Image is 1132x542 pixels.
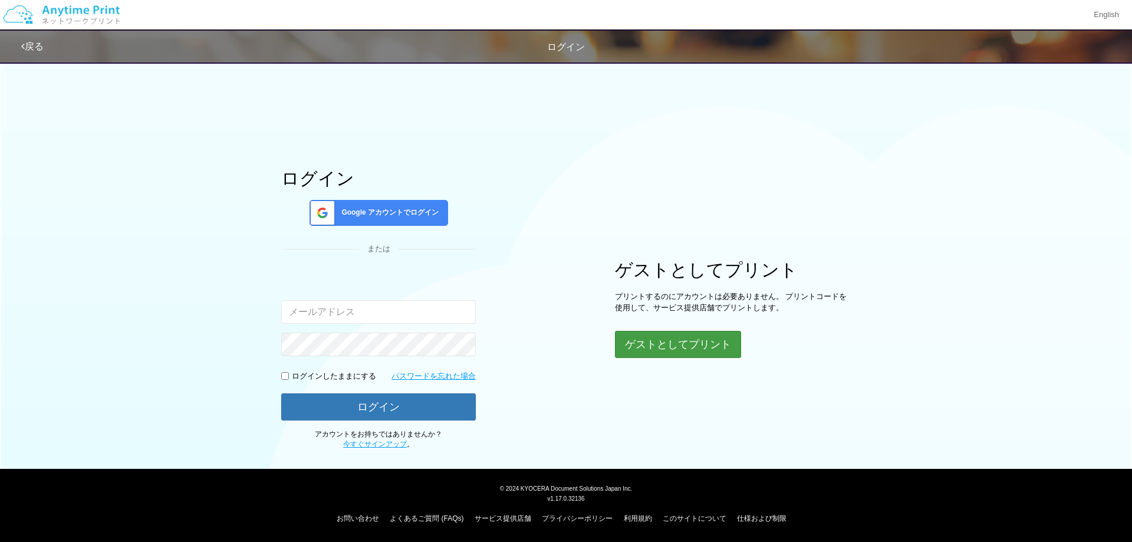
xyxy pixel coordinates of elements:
div: または [281,244,476,255]
h1: ゲストとしてプリント [615,260,851,280]
span: © 2024 KYOCERA Document Solutions Japan Inc. [500,484,633,492]
input: メールアドレス [281,300,476,324]
a: 戻る [21,41,44,51]
h1: ログイン [281,169,476,188]
a: 今すぐサインアップ [343,440,407,448]
p: ログインしたままにする [292,371,376,382]
p: プリントするのにアカウントは必要ありません。 プリントコードを使用して、サービス提供店舗でプリントします。 [615,291,851,313]
a: お問い合わせ [337,514,379,523]
span: 。 [343,440,414,448]
a: パスワードを忘れた場合 [391,371,476,382]
a: 仕様および制限 [737,514,787,523]
button: ゲストとしてプリント [615,331,741,358]
a: プライバシーポリシー [542,514,613,523]
p: アカウントをお持ちではありませんか？ [281,429,476,449]
span: Google アカウントでログイン [337,208,439,218]
a: サービス提供店舗 [475,514,531,523]
button: ログイン [281,393,476,421]
span: ログイン [547,42,585,52]
a: このサイトについて [663,514,726,523]
a: 利用規約 [624,514,652,523]
a: よくあるご質問 (FAQs) [390,514,463,523]
span: v1.17.0.32136 [547,495,584,502]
